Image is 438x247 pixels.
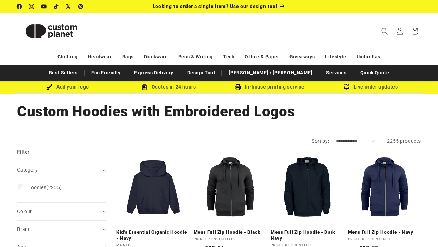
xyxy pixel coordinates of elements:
summary: Search [377,24,392,39]
a: Office & Paper [245,51,279,63]
div: Quotes in 24 hours [118,83,219,91]
a: Mens Full Zip Hoodie - Navy [348,229,421,235]
label: Sort by: [312,138,329,144]
a: Clothing [57,51,78,63]
summary: Colour (0 selected) [17,203,106,220]
a: Pens & Writing [178,51,213,63]
a: Kid's Essential Organic Hoodie - Navy [116,229,190,241]
a: Mens Full Zip Hoodie - Black [194,229,267,235]
img: Custom Planet [17,16,86,47]
img: In-house printing [235,84,241,90]
span: 2255 products [387,138,421,144]
a: Quick Quote [357,67,393,79]
iframe: Chat Widget [404,214,438,247]
div: In-house printing service [219,83,320,91]
h2: Filter: [17,148,31,156]
summary: Brand (0 selected) [17,221,106,238]
a: Bags [122,51,134,63]
span: Colour [17,209,32,214]
span: Hoodies [27,185,46,190]
a: Eco Friendly [88,67,124,79]
a: Design Tool [184,67,219,79]
a: Umbrellas [357,51,381,63]
a: [PERSON_NAME] / [PERSON_NAME] [225,67,315,79]
a: Lifestyle [325,51,346,63]
a: Custom Planet [15,13,88,49]
div: Add your logo [17,83,118,91]
a: Giveaways [289,51,315,63]
a: Headwear [88,51,112,63]
img: Brush Icon [46,84,52,90]
h1: Custom Hoodies with Embroidered Logos [17,102,421,121]
span: (2255) [27,184,62,190]
span: Looking to order a single item? Use our design tool [153,3,278,9]
a: Drinkware [144,51,168,63]
a: Express Delivery [131,67,177,79]
span: Category [17,167,38,173]
summary: Category (0 selected) [17,161,106,179]
a: Tech [223,51,234,63]
a: Best Sellers [46,67,81,79]
a: Services [323,67,350,79]
img: Order Updates Icon [141,84,147,90]
div: Live order updates [320,83,421,91]
span: Brand [17,226,31,232]
a: Mens Full Zip Hoodie - Dark Navy [271,229,344,241]
img: Order updates [343,84,349,90]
